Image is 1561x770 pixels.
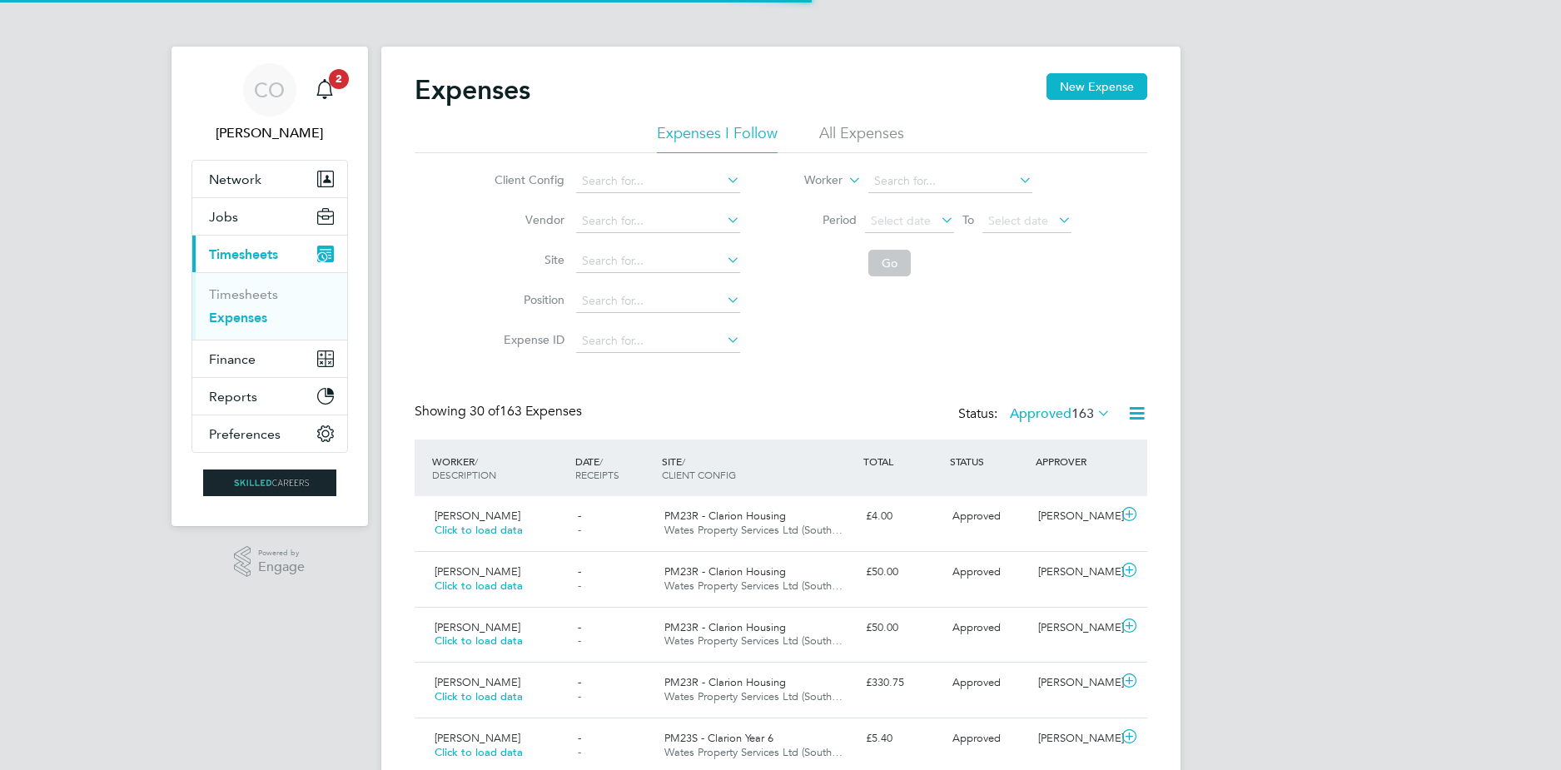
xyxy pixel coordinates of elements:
[192,415,347,452] button: Preferences
[664,523,843,537] span: Wates Property Services Ltd (South…
[664,745,843,759] span: Wates Property Services Ltd (South…
[490,332,564,347] label: Expense ID
[664,689,843,703] span: Wates Property Services Ltd (South…
[578,620,581,634] span: -
[576,170,740,193] input: Search for...
[1032,559,1118,586] div: [PERSON_NAME]
[192,236,347,272] button: Timesheets
[329,69,349,89] span: 2
[575,468,619,481] span: RECEIPTS
[578,564,581,579] span: -
[576,210,740,233] input: Search for...
[868,250,911,276] button: Go
[958,403,1114,426] div: Status:
[952,731,1001,745] span: Approved
[435,633,523,648] span: Click to load data
[191,63,348,143] a: CO[PERSON_NAME]
[946,446,1032,476] div: STATUS
[191,123,348,143] span: Craig O'Donovan
[578,675,581,689] span: -
[192,198,347,235] button: Jobs
[490,212,564,227] label: Vendor
[599,455,603,468] span: /
[435,675,520,689] span: [PERSON_NAME]
[578,523,581,537] span: -
[664,509,786,523] span: PM23R - Clarion Housing
[1032,669,1118,697] div: [PERSON_NAME]
[209,426,281,442] span: Preferences
[258,546,305,560] span: Powered by
[578,579,581,593] span: -
[859,725,946,753] div: £5.40
[475,455,478,468] span: /
[664,620,786,634] span: PM23R - Clarion Housing
[203,469,336,496] img: skilledcareers-logo-retina.png
[1046,73,1147,100] button: New Expense
[435,731,520,745] span: [PERSON_NAME]
[952,509,1001,523] span: Approved
[191,469,348,496] a: Go to home page
[957,209,979,231] span: To
[435,523,523,537] span: Click to load data
[1032,614,1118,642] div: [PERSON_NAME]
[868,170,1032,193] input: Search for...
[576,250,740,273] input: Search for...
[435,509,520,523] span: [PERSON_NAME]
[428,446,572,489] div: WORKER
[192,378,347,415] button: Reports
[234,546,305,578] a: Powered byEngage
[782,212,857,227] label: Period
[664,633,843,648] span: Wates Property Services Ltd (South…
[768,172,843,189] label: Worker
[1010,405,1111,422] label: Approved
[435,564,520,579] span: [PERSON_NAME]
[571,446,658,489] div: DATE
[435,579,523,593] span: Click to load data
[192,272,347,340] div: Timesheets
[192,161,347,197] button: Network
[490,252,564,267] label: Site
[435,689,523,703] span: Click to load data
[1032,725,1118,753] div: [PERSON_NAME]
[470,403,500,420] span: 30 of
[859,669,946,697] div: £330.75
[988,213,1048,228] span: Select date
[308,63,341,117] a: 2
[682,455,685,468] span: /
[952,675,1001,689] span: Approved
[578,689,581,703] span: -
[662,468,736,481] span: CLIENT CONFIG
[859,614,946,642] div: £50.00
[578,731,581,745] span: -
[578,509,581,523] span: -
[952,564,1001,579] span: Approved
[254,79,285,101] span: CO
[209,286,278,302] a: Timesheets
[664,731,773,745] span: PM23S - Clarion Year 6
[952,620,1001,634] span: Approved
[209,171,261,187] span: Network
[664,564,786,579] span: PM23R - Clarion Housing
[578,745,581,759] span: -
[258,560,305,574] span: Engage
[432,468,496,481] span: DESCRIPTION
[859,559,946,586] div: £50.00
[435,745,523,759] span: Click to load data
[435,620,520,634] span: [PERSON_NAME]
[209,246,278,262] span: Timesheets
[664,579,843,593] span: Wates Property Services Ltd (South…
[859,503,946,530] div: £4.00
[415,73,530,107] h2: Expenses
[658,446,859,489] div: SITE
[490,292,564,307] label: Position
[576,330,740,353] input: Search for...
[1071,405,1094,422] span: 163
[871,213,931,228] span: Select date
[657,123,778,153] li: Expenses I Follow
[576,290,740,313] input: Search for...
[209,389,257,405] span: Reports
[209,209,238,225] span: Jobs
[209,351,256,367] span: Finance
[490,172,564,187] label: Client Config
[415,403,585,420] div: Showing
